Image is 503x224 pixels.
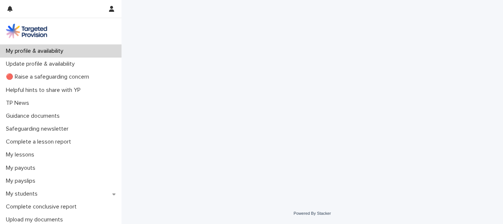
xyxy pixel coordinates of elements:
p: Upload my documents [3,216,69,223]
p: My profile & availability [3,48,69,55]
p: Safeguarding newsletter [3,125,74,132]
p: Guidance documents [3,113,66,120]
a: Powered By Stacker [293,211,331,216]
p: My lessons [3,151,40,158]
p: Complete a lesson report [3,138,77,145]
p: Helpful hints to share with YP [3,87,87,94]
p: My payslips [3,178,41,185]
p: TP News [3,100,35,107]
p: 🔴 Raise a safeguarding concern [3,73,95,80]
img: M5nRWzHhSzIhMunXDL62 [6,24,47,38]
p: My students [3,190,43,197]
p: Update profile & availability [3,61,81,68]
p: Complete conclusive report [3,203,82,210]
p: My payouts [3,165,41,172]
